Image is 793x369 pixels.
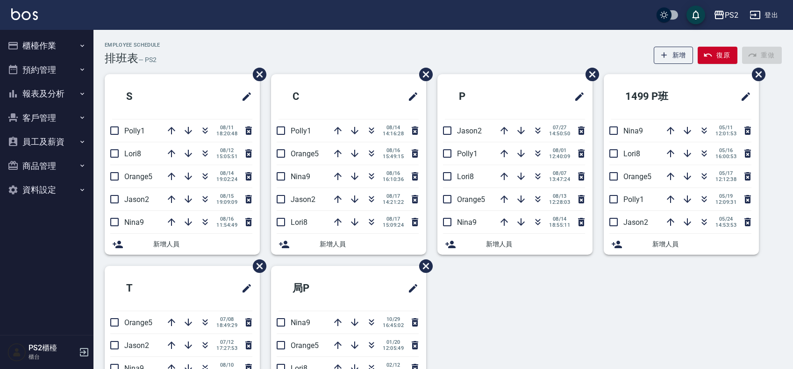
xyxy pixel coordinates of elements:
[715,153,736,160] span: 16:00:53
[746,7,782,24] button: 登出
[715,222,736,228] span: 14:53:53
[715,216,736,222] span: 05/24
[246,252,268,280] span: 刪除班表
[216,339,237,345] span: 07/12
[383,316,404,322] span: 10/29
[291,195,315,204] span: Jason2
[291,149,319,158] span: Orange5
[611,80,708,113] h2: 1499 P班
[105,42,160,48] h2: Employee Schedule
[715,193,736,199] span: 05/19
[412,61,434,88] span: 刪除班表
[437,234,593,255] div: 新增人員
[686,6,705,24] button: save
[383,193,404,199] span: 08/17
[383,131,404,137] span: 14:16:28
[383,322,404,328] span: 16:45:02
[216,147,237,153] span: 08/12
[216,216,237,222] span: 08/16
[383,362,404,368] span: 02/12
[735,85,751,108] span: 修改班表的標題
[4,34,90,58] button: 櫃檯作業
[445,80,524,113] h2: P
[279,80,357,113] h2: C
[383,170,404,176] span: 08/16
[105,234,260,255] div: 新增人員
[383,222,404,228] span: 15:09:24
[216,345,237,351] span: 17:27:53
[654,47,693,64] button: 新增
[383,125,404,131] span: 08/14
[383,216,404,222] span: 08/17
[124,341,149,350] span: Jason2
[29,353,76,361] p: 櫃台
[652,239,751,249] span: 新增人員
[715,147,736,153] span: 05/16
[715,125,736,131] span: 05/11
[124,126,145,135] span: Polly1
[549,170,570,176] span: 08/07
[715,170,736,176] span: 05/17
[383,153,404,160] span: 15:49:15
[715,131,736,137] span: 12:01:53
[216,316,237,322] span: 07/08
[604,234,759,255] div: 新增人員
[138,55,157,65] h6: — PS2
[4,178,90,202] button: 資料設定
[549,153,570,160] span: 12:40:09
[29,343,76,353] h5: PS2櫃檯
[216,170,237,176] span: 08/14
[124,149,141,158] span: Lori8
[246,61,268,88] span: 刪除班表
[216,362,237,368] span: 08/10
[291,341,319,350] span: Orange5
[457,195,485,204] span: Orange5
[715,199,736,205] span: 12:09:31
[549,193,570,199] span: 08/13
[216,131,237,137] span: 18:20:48
[271,234,426,255] div: 新增人員
[549,125,570,131] span: 07/27
[383,176,404,182] span: 16:10:36
[568,85,585,108] span: 修改班表的標題
[383,345,404,351] span: 12:05:49
[4,82,90,106] button: 報表及分析
[112,80,191,113] h2: S
[383,339,404,345] span: 01/20
[4,106,90,130] button: 客戶管理
[216,199,237,205] span: 19:09:09
[112,272,191,305] h2: T
[383,199,404,205] span: 14:21:22
[124,172,152,181] span: Orange5
[216,176,237,182] span: 19:02:24
[320,239,419,249] span: 新增人員
[216,322,237,328] span: 18:49:29
[698,47,737,64] button: 復原
[7,343,26,362] img: Person
[412,252,434,280] span: 刪除班表
[105,52,138,65] h3: 排班表
[4,130,90,154] button: 員工及薪資
[457,218,477,227] span: Nina9
[236,85,252,108] span: 修改班表的標題
[291,218,307,227] span: Lori8
[710,6,742,25] button: PS2
[402,85,419,108] span: 修改班表的標題
[725,9,738,21] div: PS2
[623,218,648,227] span: Jason2
[457,172,474,181] span: Lori8
[4,154,90,178] button: 商品管理
[549,147,570,153] span: 08/01
[486,239,585,249] span: 新增人員
[623,172,651,181] span: Orange5
[153,239,252,249] span: 新增人員
[4,58,90,82] button: 預約管理
[291,318,310,327] span: Nina9
[216,153,237,160] span: 15:05:51
[236,277,252,299] span: 修改班表的標題
[715,176,736,182] span: 12:12:38
[216,193,237,199] span: 08/15
[279,272,363,305] h2: 局P
[402,277,419,299] span: 修改班表的標題
[549,222,570,228] span: 18:55:11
